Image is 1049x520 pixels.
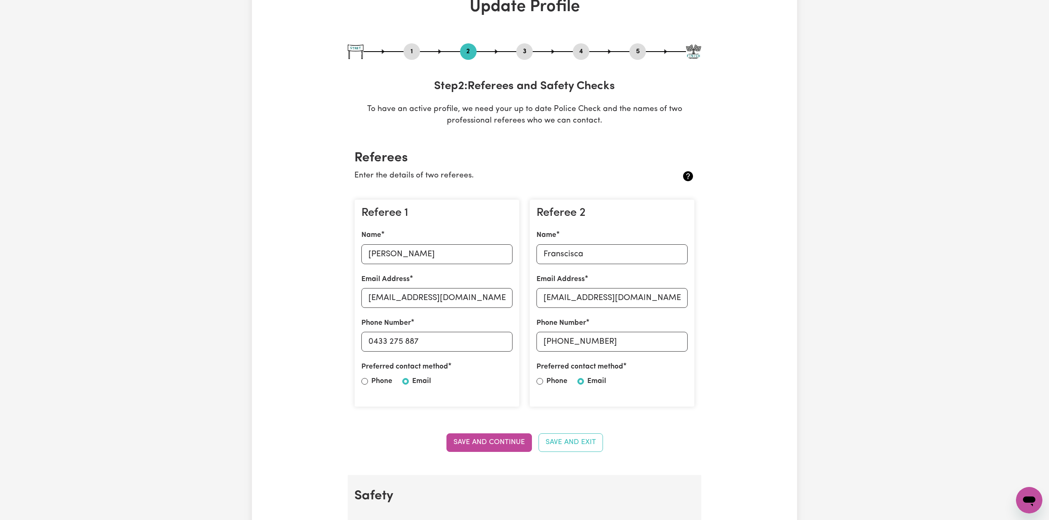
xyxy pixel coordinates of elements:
[361,230,381,241] label: Name
[361,206,513,220] h3: Referee 1
[371,376,392,387] label: Phone
[536,274,585,285] label: Email Address
[536,362,623,372] label: Preferred contact method
[516,46,533,57] button: Go to step 3
[354,488,695,504] h2: Safety
[460,46,477,57] button: Go to step 2
[536,230,556,241] label: Name
[1016,487,1042,513] iframe: Button to launch messaging window
[536,206,688,220] h3: Referee 2
[361,318,411,329] label: Phone Number
[546,376,567,387] label: Phone
[539,433,603,451] button: Save and Exit
[361,362,448,372] label: Preferred contact method
[354,150,695,166] h2: Referees
[412,376,431,387] label: Email
[354,170,638,182] p: Enter the details of two referees.
[403,46,420,57] button: Go to step 1
[446,433,532,451] button: Save and Continue
[587,376,606,387] label: Email
[629,46,646,57] button: Go to step 5
[573,46,589,57] button: Go to step 4
[536,318,586,329] label: Phone Number
[361,274,410,285] label: Email Address
[348,104,701,128] p: To have an active profile, we need your up to date Police Check and the names of two professional...
[348,80,701,94] h3: Step 2 : Referees and Safety Checks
